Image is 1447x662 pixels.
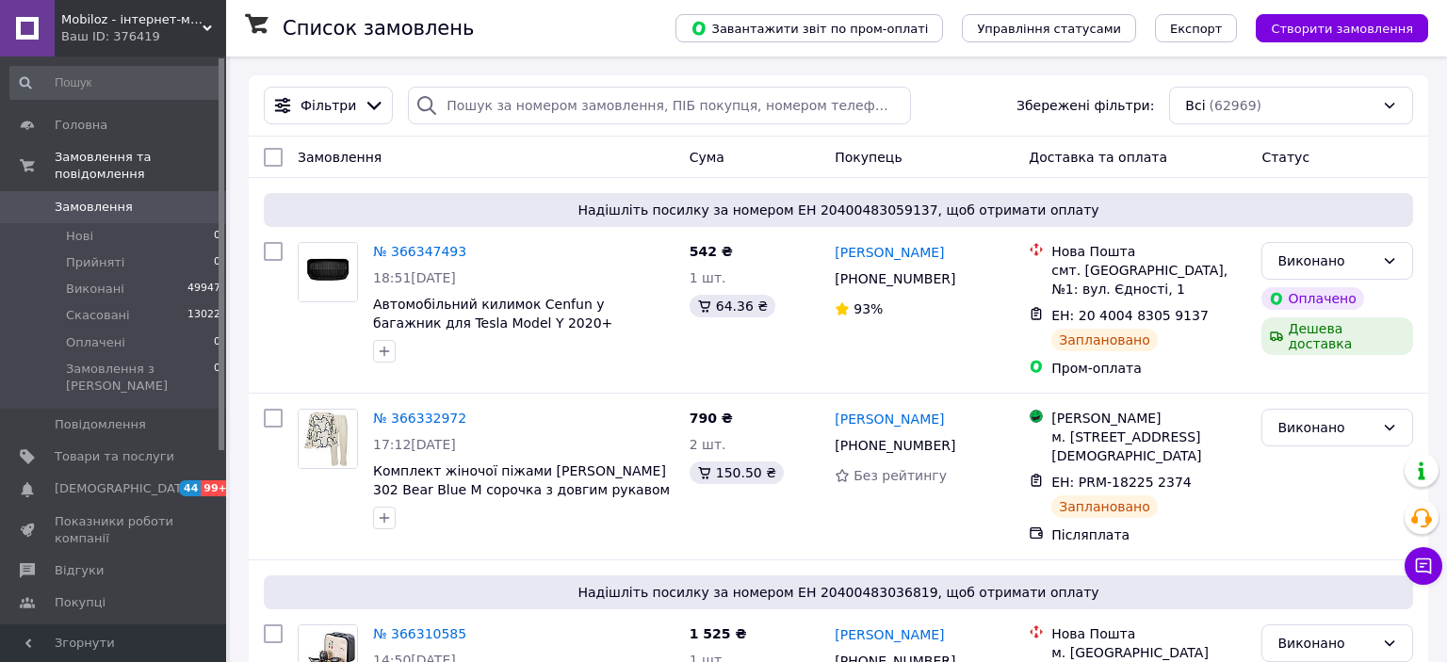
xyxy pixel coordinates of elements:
[66,307,130,324] span: Скасовані
[1051,261,1246,299] div: смт. [GEOGRAPHIC_DATA], №1: вул. Єдності, 1
[201,480,232,496] span: 99+
[373,270,456,285] span: 18:51[DATE]
[1051,525,1246,544] div: Післяплата
[977,22,1121,36] span: Управління статусами
[373,244,466,259] a: № 366347493
[55,594,106,611] span: Покупці
[55,480,194,497] span: [DEMOGRAPHIC_DATA]
[1256,14,1428,42] button: Створити замовлення
[690,437,726,452] span: 2 шт.
[1029,150,1167,165] span: Доставка та оплата
[55,199,133,216] span: Замовлення
[301,96,356,115] span: Фільтри
[271,201,1406,219] span: Надішліть посилку за номером ЕН 20400483059137, щоб отримати оплату
[1051,624,1246,643] div: Нова Пошта
[835,243,944,262] a: [PERSON_NAME]
[1277,417,1374,438] div: Виконано
[373,626,466,641] a: № 366310585
[299,410,357,468] img: Фото товару
[1277,633,1374,654] div: Виконано
[55,448,174,465] span: Товари та послуги
[1405,547,1442,585] button: Чат з покупцем
[1261,150,1309,165] span: Статус
[690,626,747,641] span: 1 525 ₴
[690,244,733,259] span: 542 ₴
[675,14,943,42] button: Завантажити звіт по пром-оплаті
[1051,242,1246,261] div: Нова Пошта
[835,410,944,428] a: [PERSON_NAME]
[835,271,955,286] span: [PHONE_NUMBER]
[691,20,928,37] span: Завантажити звіт по пром-оплаті
[373,463,670,516] a: Комплект жіночої піжами [PERSON_NAME] 302 Bear Blue M сорочка з довгим рукавом і штанами тепла 9 шт.
[66,228,93,245] span: Нові
[55,117,107,134] span: Головна
[962,14,1136,42] button: Управління статусами
[187,307,220,324] span: 13022
[690,150,724,165] span: Cума
[835,625,944,644] a: [PERSON_NAME]
[9,66,222,100] input: Пошук
[835,438,955,453] span: [PHONE_NUMBER]
[214,361,220,395] span: 0
[854,301,883,316] span: 93%
[298,242,358,302] a: Фото товару
[1261,317,1413,355] div: Дешева доставка
[1051,428,1246,465] div: м. [STREET_ADDRESS][DEMOGRAPHIC_DATA]
[1261,287,1363,310] div: Оплачено
[298,150,382,165] span: Замовлення
[214,334,220,351] span: 0
[66,361,214,395] span: Замовлення з [PERSON_NAME]
[1051,308,1209,323] span: ЕН: 20 4004 8305 9137
[1155,14,1238,42] button: Експорт
[1016,96,1154,115] span: Збережені фільтри:
[61,11,203,28] span: Mobiloz - інтернет-магазин Мобілоз
[690,295,775,317] div: 64.36 ₴
[179,480,201,496] span: 44
[66,334,125,351] span: Оплачені
[283,17,474,40] h1: Список замовлень
[214,228,220,245] span: 0
[1051,329,1158,351] div: Заплановано
[1210,98,1261,113] span: (62969)
[55,416,146,433] span: Повідомлення
[299,243,357,301] img: Фото товару
[61,28,226,45] div: Ваш ID: 376419
[373,411,466,426] a: № 366332972
[1271,22,1413,36] span: Створити замовлення
[408,87,910,124] input: Пошук за номером замовлення, ПІБ покупця, номером телефону, Email, номером накладної
[1277,250,1374,271] div: Виконано
[373,297,612,349] a: Автомобільний килимок Cenfun у багажник для Tesla Model Y 2020+ передній 10 шт.
[690,270,726,285] span: 1 шт.
[1170,22,1223,36] span: Експорт
[1051,359,1246,378] div: Пром-оплата
[187,281,220,298] span: 49947
[835,150,902,165] span: Покупець
[373,437,456,452] span: 17:12[DATE]
[1185,96,1205,115] span: Всі
[66,254,124,271] span: Прийняті
[1051,495,1158,518] div: Заплановано
[1051,475,1191,490] span: ЕН: PRM-18225 2374
[55,562,104,579] span: Відгуки
[690,411,733,426] span: 790 ₴
[1237,20,1428,35] a: Створити замовлення
[1051,409,1246,428] div: [PERSON_NAME]
[690,461,784,484] div: 150.50 ₴
[854,468,947,483] span: Без рейтингу
[55,149,226,183] span: Замовлення та повідомлення
[214,254,220,271] span: 0
[55,513,174,547] span: Показники роботи компанії
[66,281,124,298] span: Виконані
[298,409,358,469] a: Фото товару
[271,583,1406,602] span: Надішліть посилку за номером ЕН 20400483036819, щоб отримати оплату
